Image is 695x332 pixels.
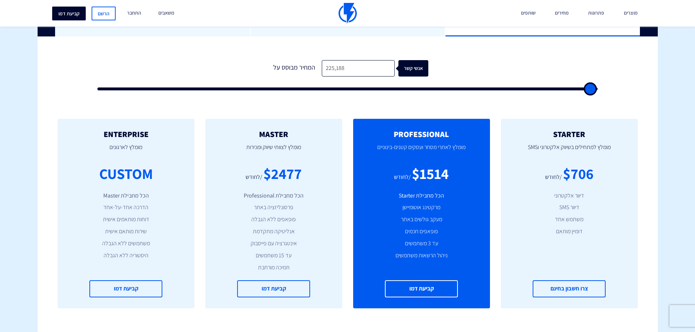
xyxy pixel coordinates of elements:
[412,163,449,184] div: $1514
[92,7,116,20] a: הרשם
[69,138,184,163] p: מומלץ לארגונים
[89,280,162,297] a: קביעת דמו
[267,60,322,77] div: המחיר מבוסס על
[216,192,331,200] li: הכל מחבילת Professional
[69,192,184,200] li: הכל מחבילת Master
[364,130,479,138] h2: PROFESSIONAL
[364,227,479,236] li: פופאפים חכמים
[364,203,479,212] li: מרקטינג אוטומיישן
[69,251,184,260] li: היסטוריה ללא הגבלה
[216,239,331,248] li: אינטגרציה עם פייסבוק
[364,215,479,224] li: מעקב גולשים באתר
[246,173,262,181] div: /לחודש
[364,251,479,260] li: ניהול הרשאות משתמשים
[533,280,606,297] a: צרו חשבון בחינם
[237,280,310,297] a: קביעת דמו
[512,130,627,138] h2: STARTER
[99,163,153,184] div: CUSTOM
[364,138,479,163] p: מומלץ לאתרי מסחר ועסקים קטנים-בינוניים
[69,215,184,224] li: דוחות מותאמים אישית
[403,60,433,77] div: אנשי קשר
[263,163,302,184] div: $2477
[216,263,331,272] li: תמיכה מורחבת
[563,163,594,184] div: $706
[512,138,627,163] p: מומלץ למתחילים בשיווק אלקטרוני וSMS
[512,203,627,212] li: דיוור SMS
[52,7,86,20] a: קביעת דמו
[364,192,479,200] li: הכל מחבילת Starter
[385,280,458,297] a: קביעת דמו
[216,215,331,224] li: פופאפים ללא הגבלה
[364,239,479,248] li: עד 3 משתמשים
[512,227,627,236] li: דומיין מותאם
[69,227,184,236] li: שירות מותאם אישית
[69,203,184,212] li: הדרכה אחד-על-אחד
[69,239,184,248] li: משתמשים ללא הגבלה
[512,215,627,224] li: משתמש אחד
[216,227,331,236] li: אנליטיקה מתקדמת
[216,138,331,163] p: מומלץ לצוותי שיווק ומכירות
[545,173,562,181] div: /לחודש
[394,173,411,181] div: /לחודש
[69,130,184,138] h2: ENTERPRISE
[216,251,331,260] li: עד 15 משתמשים
[216,203,331,212] li: פרסונליזציה באתר
[216,130,331,138] h2: MASTER
[512,192,627,200] li: דיוור אלקטרוני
